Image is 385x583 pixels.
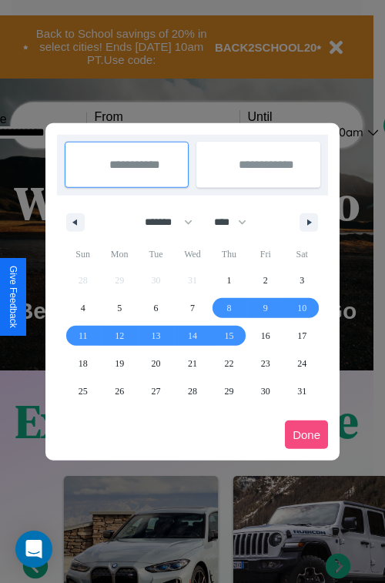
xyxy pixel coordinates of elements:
[174,322,210,350] button: 14
[261,350,270,377] span: 23
[211,266,247,294] button: 1
[8,266,18,328] div: Give Feedback
[79,350,88,377] span: 18
[224,322,233,350] span: 15
[174,377,210,405] button: 28
[284,242,320,266] span: Sat
[284,377,320,405] button: 31
[101,350,137,377] button: 19
[79,322,88,350] span: 11
[138,350,174,377] button: 20
[101,377,137,405] button: 26
[211,242,247,266] span: Thu
[284,350,320,377] button: 24
[211,322,247,350] button: 15
[297,377,306,405] span: 31
[297,294,306,322] span: 10
[263,294,268,322] span: 9
[247,322,283,350] button: 16
[224,377,233,405] span: 29
[261,322,270,350] span: 16
[284,294,320,322] button: 10
[247,266,283,294] button: 2
[115,377,124,405] span: 26
[174,294,210,322] button: 7
[284,266,320,294] button: 3
[152,350,161,377] span: 20
[190,294,195,322] span: 7
[263,266,268,294] span: 2
[211,294,247,322] button: 8
[154,294,159,322] span: 6
[247,377,283,405] button: 30
[261,377,270,405] span: 30
[224,350,233,377] span: 22
[81,294,85,322] span: 4
[101,242,137,266] span: Mon
[247,294,283,322] button: 9
[247,242,283,266] span: Fri
[297,322,306,350] span: 17
[284,322,320,350] button: 17
[65,242,101,266] span: Sun
[65,350,101,377] button: 18
[247,350,283,377] button: 23
[79,377,88,405] span: 25
[188,377,197,405] span: 28
[188,322,197,350] span: 14
[138,377,174,405] button: 27
[152,377,161,405] span: 27
[152,322,161,350] span: 13
[138,322,174,350] button: 13
[101,294,137,322] button: 5
[211,377,247,405] button: 29
[226,294,231,322] span: 8
[115,350,124,377] span: 19
[300,266,304,294] span: 3
[65,377,101,405] button: 25
[115,322,124,350] span: 12
[138,294,174,322] button: 6
[174,242,210,266] span: Wed
[297,350,306,377] span: 24
[226,266,231,294] span: 1
[138,242,174,266] span: Tue
[15,531,52,568] div: Open Intercom Messenger
[188,350,197,377] span: 21
[65,294,101,322] button: 4
[101,322,137,350] button: 12
[117,294,122,322] span: 5
[65,322,101,350] button: 11
[174,350,210,377] button: 21
[285,420,328,449] button: Done
[211,350,247,377] button: 22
